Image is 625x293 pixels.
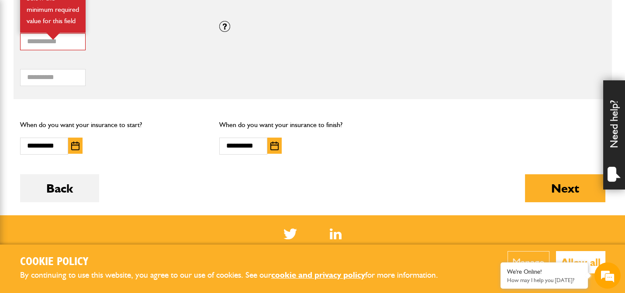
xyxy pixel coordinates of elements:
button: Manage [508,251,549,273]
p: When do you want your insurance to start? [20,119,207,131]
a: LinkedIn [330,228,342,239]
button: Allow all [556,251,605,273]
p: When do you want your insurance to finish? [219,119,406,131]
h2: Cookie Policy [20,255,452,269]
button: Back [20,174,99,202]
img: Choose date [71,141,79,150]
button: Next [525,174,605,202]
img: Linked In [330,228,342,239]
img: Twitter [283,228,297,239]
div: We're Online! [507,268,581,276]
img: Choose date [270,141,279,150]
p: By continuing to use this website, you agree to our use of cookies. See our for more information. [20,269,452,282]
div: Need help? [603,80,625,190]
p: How may I help you today? [507,277,581,283]
a: cookie and privacy policy [271,270,365,280]
img: error-box-arrow.svg [46,33,60,40]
